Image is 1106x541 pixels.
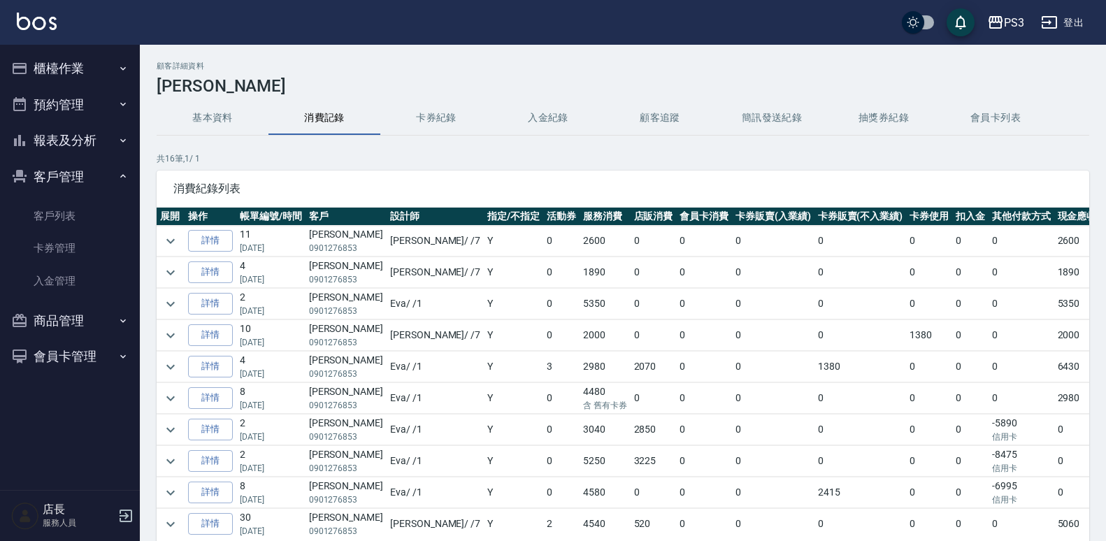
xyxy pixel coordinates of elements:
[306,289,387,319] td: [PERSON_NAME]
[952,257,989,288] td: 0
[387,414,484,445] td: Eva / /1
[188,230,233,252] a: 詳情
[676,383,732,414] td: 0
[387,289,484,319] td: Eva / /1
[952,383,989,414] td: 0
[309,493,383,506] p: 0901276853
[309,399,383,412] p: 0901276853
[940,101,1051,135] button: 會員卡列表
[17,13,57,30] img: Logo
[631,320,677,351] td: 0
[306,208,387,226] th: 客戶
[580,208,631,226] th: 服務消費
[543,352,580,382] td: 3
[6,50,134,87] button: 櫃檯作業
[236,383,306,414] td: 8
[484,509,543,540] td: Y
[580,509,631,540] td: 4540
[188,293,233,315] a: 詳情
[236,414,306,445] td: 2
[543,446,580,477] td: 0
[580,257,631,288] td: 1890
[676,414,732,445] td: 0
[240,242,302,254] p: [DATE]
[387,509,484,540] td: [PERSON_NAME] / /7
[188,387,233,409] a: 詳情
[387,226,484,257] td: [PERSON_NAME] / /7
[484,446,543,477] td: Y
[580,477,631,508] td: 4580
[906,226,952,257] td: 0
[240,273,302,286] p: [DATE]
[732,446,814,477] td: 0
[6,265,134,297] a: 入金管理
[188,482,233,503] a: 詳情
[11,502,39,530] img: Person
[631,257,677,288] td: 0
[188,356,233,377] a: 詳情
[43,517,114,529] p: 服務人員
[484,383,543,414] td: Y
[387,320,484,351] td: [PERSON_NAME] / /7
[157,208,185,226] th: 展開
[236,208,306,226] th: 帳單編號/時間
[240,431,302,443] p: [DATE]
[992,431,1051,443] p: 信用卡
[1054,414,1100,445] td: 0
[236,477,306,508] td: 8
[484,289,543,319] td: Y
[580,383,631,414] td: 4480
[814,509,907,540] td: 0
[306,226,387,257] td: [PERSON_NAME]
[631,509,677,540] td: 520
[732,414,814,445] td: 0
[828,101,940,135] button: 抽獎券紀錄
[240,305,302,317] p: [DATE]
[484,477,543,508] td: Y
[309,242,383,254] p: 0901276853
[484,208,543,226] th: 指定/不指定
[631,208,677,226] th: 店販消費
[543,509,580,540] td: 2
[236,446,306,477] td: 2
[992,462,1051,475] p: 信用卡
[306,446,387,477] td: [PERSON_NAME]
[157,62,1089,71] h2: 顧客詳細資料
[306,383,387,414] td: [PERSON_NAME]
[814,289,907,319] td: 0
[580,289,631,319] td: 5350
[906,320,952,351] td: 1380
[583,399,627,412] p: 含 舊有卡券
[160,451,181,472] button: expand row
[676,320,732,351] td: 0
[309,431,383,443] p: 0901276853
[1054,257,1100,288] td: 1890
[309,525,383,538] p: 0901276853
[160,325,181,346] button: expand row
[6,159,134,195] button: 客戶管理
[240,493,302,506] p: [DATE]
[1035,10,1089,36] button: 登出
[1054,509,1100,540] td: 5060
[240,462,302,475] p: [DATE]
[676,477,732,508] td: 0
[906,352,952,382] td: 0
[157,76,1089,96] h3: [PERSON_NAME]
[387,208,484,226] th: 設計師
[484,352,543,382] td: Y
[236,509,306,540] td: 30
[309,305,383,317] p: 0901276853
[484,257,543,288] td: Y
[306,320,387,351] td: [PERSON_NAME]
[814,446,907,477] td: 0
[1054,477,1100,508] td: 0
[952,446,989,477] td: 0
[814,352,907,382] td: 1380
[732,320,814,351] td: 0
[989,208,1054,226] th: 其他付款方式
[989,352,1054,382] td: 0
[989,383,1054,414] td: 0
[580,352,631,382] td: 2980
[6,303,134,339] button: 商品管理
[387,257,484,288] td: [PERSON_NAME] / /7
